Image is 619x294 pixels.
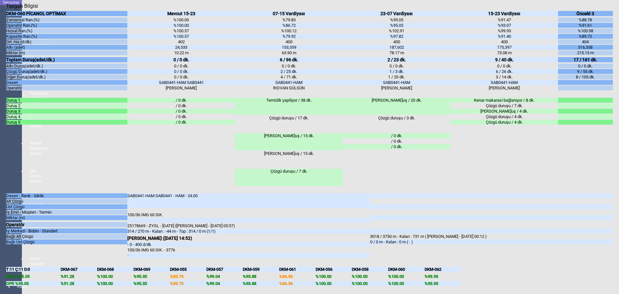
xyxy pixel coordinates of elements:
div: 3 / 14 dk. [450,75,558,79]
div: SAB0441-HAM SAB0441 [127,80,235,85]
div: / 0 dk. [343,139,450,144]
div: Çözgü duruşu / 7 dk. [450,103,558,108]
div: 2 / 25 dk. [235,69,343,74]
div: / 0 dk. [127,120,235,125]
div: 400 [450,39,558,44]
div: Operatör Ran.(%) [6,23,127,28]
div: %86.36 [279,281,316,286]
div: Önceki 3 [558,11,613,16]
div: DKM-059 [243,267,279,272]
div: Duruş 5 [6,120,127,125]
div: 6 / 26 dk. [450,69,558,74]
div: OPR %95.05 [6,281,61,286]
div: %100.57 [127,34,235,39]
div: 78.17 m [343,50,450,55]
div: Miktar (m) [6,50,127,55]
div: DKM-060 [388,267,425,272]
div: 0 / 0 dk. [343,64,450,68]
div: [PERSON_NAME] [343,86,450,90]
div: %91.47 [450,17,558,22]
div: Tezgah Bilgisi [6,3,40,9]
div: %93.93 [425,274,461,279]
div: Üst Çözgü [6,204,127,209]
div: Temizlik yapiliyor / 38 dk. [235,98,343,115]
div: %79.92 [235,34,343,39]
div: %93.93 [425,281,461,286]
div: Miktar (m) [6,215,127,220]
div: Çözgü duruşu / 4 dk. [450,114,558,119]
div: / 0 dk. [127,109,235,114]
div: DKM-067 [61,267,97,272]
div: Ort. Hız (d/dk) [6,39,127,44]
div: 4 / 71 dk. [235,75,343,79]
div: %93.88 [243,281,279,286]
div: Atkı (adet) [6,45,127,50]
div: %97.82 [343,34,450,39]
div: - 0 - 400 d/dk [127,242,370,247]
div: [PERSON_NAME]uş / 15 dk. [235,151,343,168]
div: %79.83 [235,17,343,22]
div: SAB0441-HAM SAB0441 - HAM - 24.00 [127,193,370,208]
div: 6 / 96 dk. [235,57,343,62]
div: Çözgü duruşu / 7 dk. [235,169,343,186]
div: Operatör [6,86,127,90]
div: Çözgü duruşu / 3 dk. [343,116,450,133]
div: %93.88 [243,274,279,279]
div: 07-15 Vardiyası [235,11,343,16]
div: %100.00 [352,274,388,279]
div: RIDVAN GÜLSÜN [235,86,343,90]
div: %102.91 [343,28,450,33]
div: Zamansal Ran.(%) [6,17,127,22]
div: 0 / 0 dk. [235,64,343,68]
div: 17 / 161 dk. [558,57,613,62]
div: Operatör [6,222,127,227]
div: Atkı Duruş(adet/dk.) [6,64,127,68]
div: %95.35 [133,281,170,286]
div: / 0 dk. [343,133,450,138]
div: 63.90 m [235,50,343,55]
div: 100/36 IMG 60 SIK. [127,212,370,217]
div: [PERSON_NAME]uş / 15 dk. [235,133,343,150]
div: İş Emri - Müşteri - Termin [6,210,127,215]
div: %100.57 [127,28,235,33]
div: %93.07 [450,23,558,28]
div: 0 / 0 m - Kalan : 0 m ( - ) [370,239,613,244]
div: Diğer Duruş(adet/dk.) [6,75,127,79]
div: %91.28 [61,281,97,286]
div: Duruş 2 [6,103,127,108]
div: %100.00 [352,281,388,286]
div: %100.12 [235,28,343,33]
div: [PERSON_NAME]uş / 20 dk. [343,98,450,115]
div: Hızsal Ran.(%) [6,28,127,33]
div: Bağlı Alt Çözgü [6,234,127,239]
div: %91.40 [450,34,558,39]
div: 0 / 0 dk. [127,69,235,74]
div: DKM-056 [316,267,352,272]
div: 0 / 0 dk. [127,64,235,68]
div: SAB0441-HAM [235,80,343,85]
div: 73.08 m [450,50,558,55]
div: %99.04 [206,281,243,286]
div: 9 / 40 dk. [450,57,558,62]
div: %100.98 [558,28,613,33]
div: 215.15 m [558,50,613,55]
div: 404 [558,39,613,44]
div: %91.28 [61,274,97,279]
div: [PERSON_NAME]uş / 4 dk. [450,109,558,114]
div: 15-23 Vardiyası [450,11,558,16]
div: [PERSON_NAME] [127,86,235,90]
div: Mevcut 15-23 [127,11,235,16]
div: Çözgü duruşu / 17 dk. [235,116,343,133]
div: DKM-061 [279,267,316,272]
div: %95.05 [343,23,450,28]
div: 0 / 0 dk. [558,64,613,68]
div: %89.72 [558,34,613,39]
div: Çözgü duruşu / 4 dk. [450,120,558,125]
div: %95.35 [133,274,170,279]
div: %86.36 [279,274,316,279]
div: 402 [127,39,235,44]
div: %100.00 [97,281,133,286]
div: 187,602 [343,45,450,50]
div: 400 [343,39,450,44]
div: %91.61 [558,23,613,28]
